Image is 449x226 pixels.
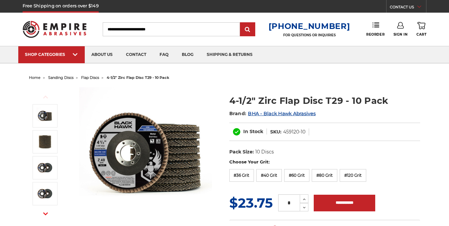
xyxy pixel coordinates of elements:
dt: Pack Size: [229,148,254,155]
a: shipping & returns [200,46,259,63]
button: Previous [38,90,54,104]
img: 4.5" Black Hawk Zirconia Flap Disc 10 Pack [79,87,212,220]
a: CONTACT US [390,3,426,13]
img: 10 pack of premium black hawk flap discs [37,133,53,150]
a: home [29,75,41,80]
span: Sign In [393,32,408,37]
a: sanding discs [48,75,73,80]
span: Brand: [229,111,247,116]
a: about us [85,46,119,63]
h1: 4-1/2" Zirc Flap Disc T29 - 10 Pack [229,94,420,107]
button: Next [38,207,54,221]
img: Empire Abrasives [23,17,86,42]
div: SHOP CATEGORIES [25,52,78,57]
a: faq [153,46,175,63]
input: Submit [241,23,254,36]
a: flap discs [81,75,99,80]
dd: 459120-10 [283,128,305,135]
dt: SKU: [270,128,281,135]
label: Choose Your Grit: [229,159,420,165]
span: Reorder [366,32,385,37]
img: 60 grit zirc flap disc [37,185,53,202]
a: BHA - Black Hawk Abrasives [248,111,316,116]
a: Reorder [366,22,385,36]
p: FOR QUESTIONS OR INQUIRIES [269,33,350,37]
span: $23.75 [229,195,273,211]
span: 4-1/2" zirc flap disc t29 - 10 pack [107,75,169,80]
img: 4.5" Black Hawk Zirconia Flap Disc 10 Pack [37,108,53,124]
dd: 10 Discs [255,148,274,155]
a: contact [119,46,153,63]
span: In Stock [243,128,263,134]
a: Cart [416,22,426,37]
span: Cart [416,32,426,37]
img: 40 grit zirc flap disc [37,159,53,176]
a: blog [175,46,200,63]
a: [PHONE_NUMBER] [269,21,350,31]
